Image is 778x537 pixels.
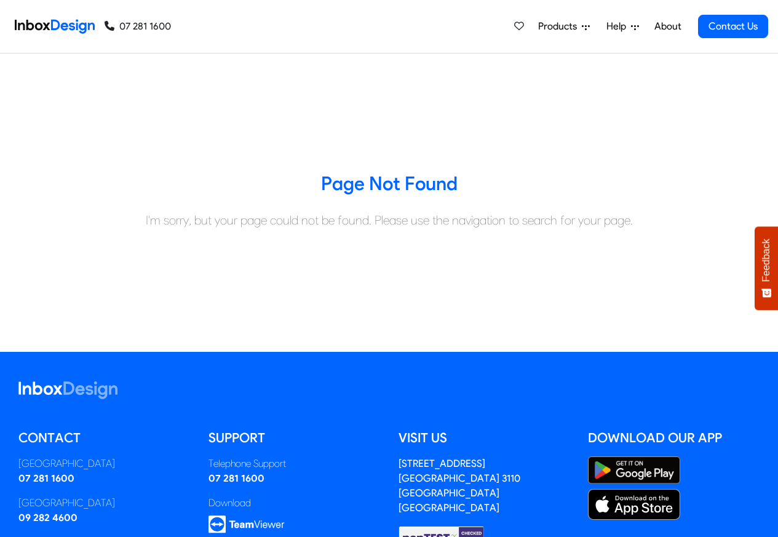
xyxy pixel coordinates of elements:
[761,239,772,282] span: Feedback
[9,211,769,229] div: I'm sorry, but your page could not be found. Please use the navigation to search for your page.
[588,429,760,447] h5: Download our App
[18,456,190,471] div: [GEOGRAPHIC_DATA]
[698,15,768,38] a: Contact Us
[755,226,778,310] button: Feedback - Show survey
[533,14,595,39] a: Products
[399,429,570,447] h5: Visit us
[606,19,631,34] span: Help
[208,496,380,511] div: Download
[18,381,117,399] img: logo_inboxdesign_white.svg
[9,172,769,196] h3: Page Not Found
[105,19,171,34] a: 07 281 1600
[651,14,685,39] a: About
[538,19,582,34] span: Products
[208,515,285,533] img: logo_teamviewer.svg
[588,456,680,484] img: Google Play Store
[18,472,74,484] a: 07 281 1600
[208,472,264,484] a: 07 281 1600
[588,489,680,520] img: Apple App Store
[208,456,380,471] div: Telephone Support
[399,458,520,514] a: [STREET_ADDRESS][GEOGRAPHIC_DATA] 3110[GEOGRAPHIC_DATA][GEOGRAPHIC_DATA]
[208,429,380,447] h5: Support
[18,512,77,523] a: 09 282 4600
[18,429,190,447] h5: Contact
[601,14,644,39] a: Help
[18,496,190,511] div: [GEOGRAPHIC_DATA]
[399,458,520,514] address: [STREET_ADDRESS] [GEOGRAPHIC_DATA] 3110 [GEOGRAPHIC_DATA] [GEOGRAPHIC_DATA]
